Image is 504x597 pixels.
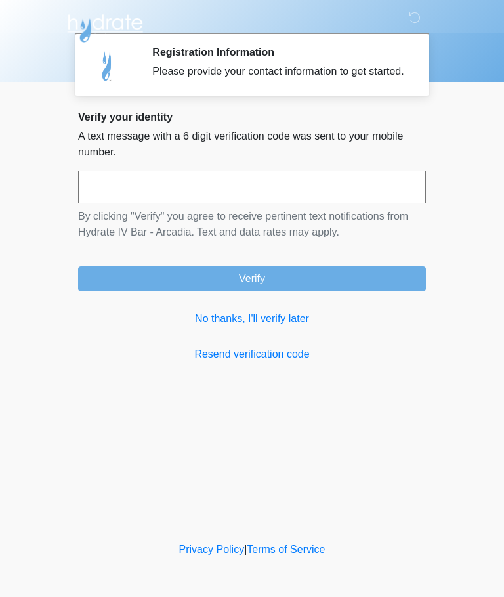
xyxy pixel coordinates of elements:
a: Resend verification code [78,346,426,362]
img: Agent Avatar [88,46,127,85]
a: | [244,544,247,555]
h2: Verify your identity [78,111,426,123]
img: Hydrate IV Bar - Arcadia Logo [65,10,145,43]
p: By clicking "Verify" you agree to receive pertinent text notifications from Hydrate IV Bar - Arca... [78,209,426,240]
button: Verify [78,266,426,291]
a: Privacy Policy [179,544,245,555]
div: Please provide your contact information to get started. [152,64,406,79]
a: Terms of Service [247,544,325,555]
p: A text message with a 6 digit verification code was sent to your mobile number. [78,129,426,160]
a: No thanks, I'll verify later [78,311,426,327]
